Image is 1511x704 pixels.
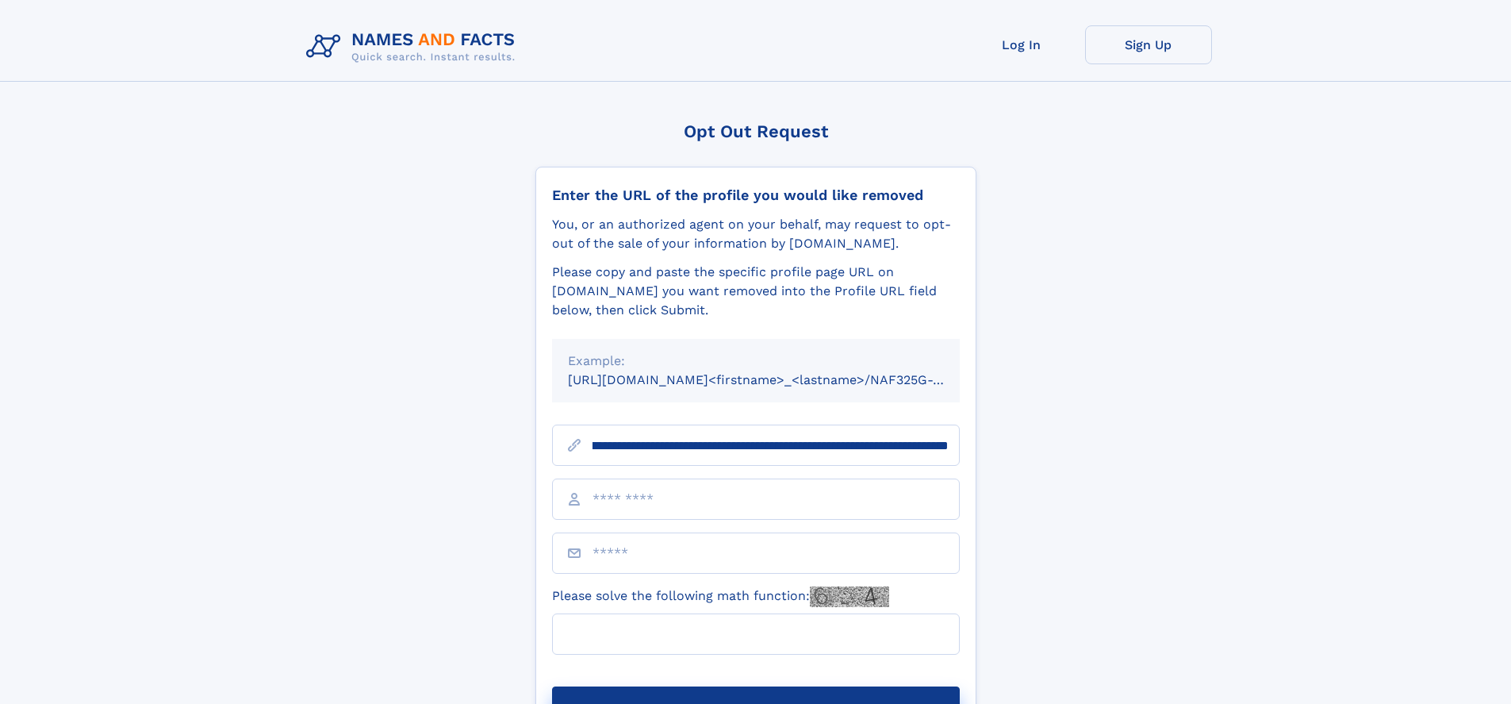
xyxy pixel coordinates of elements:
[300,25,528,68] img: Logo Names and Facts
[568,352,944,371] div: Example:
[568,372,990,387] small: [URL][DOMAIN_NAME]<firstname>_<lastname>/NAF325G-xxxxxxxx
[958,25,1085,64] a: Log In
[1085,25,1212,64] a: Sign Up
[552,587,889,607] label: Please solve the following math function:
[552,263,960,320] div: Please copy and paste the specific profile page URL on [DOMAIN_NAME] you want removed into the Pr...
[552,187,960,204] div: Enter the URL of the profile you would like removed
[535,121,976,141] div: Opt Out Request
[552,215,960,253] div: You, or an authorized agent on your behalf, may request to opt-out of the sale of your informatio...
